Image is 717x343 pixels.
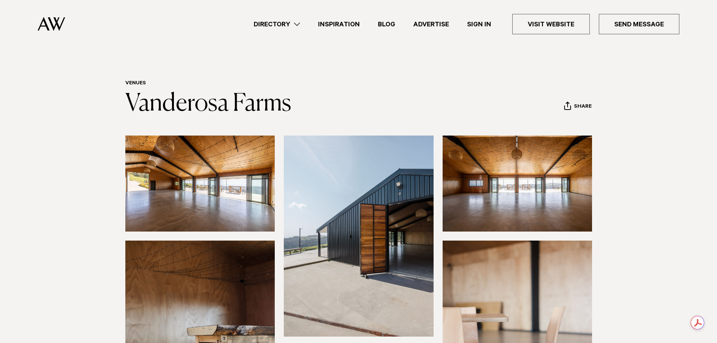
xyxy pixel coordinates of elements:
img: Empty barn space at Vanderosa Farms [443,136,592,232]
a: Blog [369,19,404,29]
a: Send Message [599,14,679,34]
button: Share [564,101,592,113]
a: Inspiration [309,19,369,29]
span: Share [574,104,592,111]
a: Venues [125,81,146,87]
a: Visit Website [512,14,590,34]
a: Vanderosa Farms [125,92,291,116]
img: Inside Black Barn at Vanderosa Farms [125,136,275,232]
img: Auckland Weddings Logo [38,17,65,31]
a: Advertise [404,19,458,29]
a: Directory [245,19,309,29]
a: Sign In [458,19,500,29]
img: Barn doors at Vanderosa Farms in Leigh [284,136,434,336]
